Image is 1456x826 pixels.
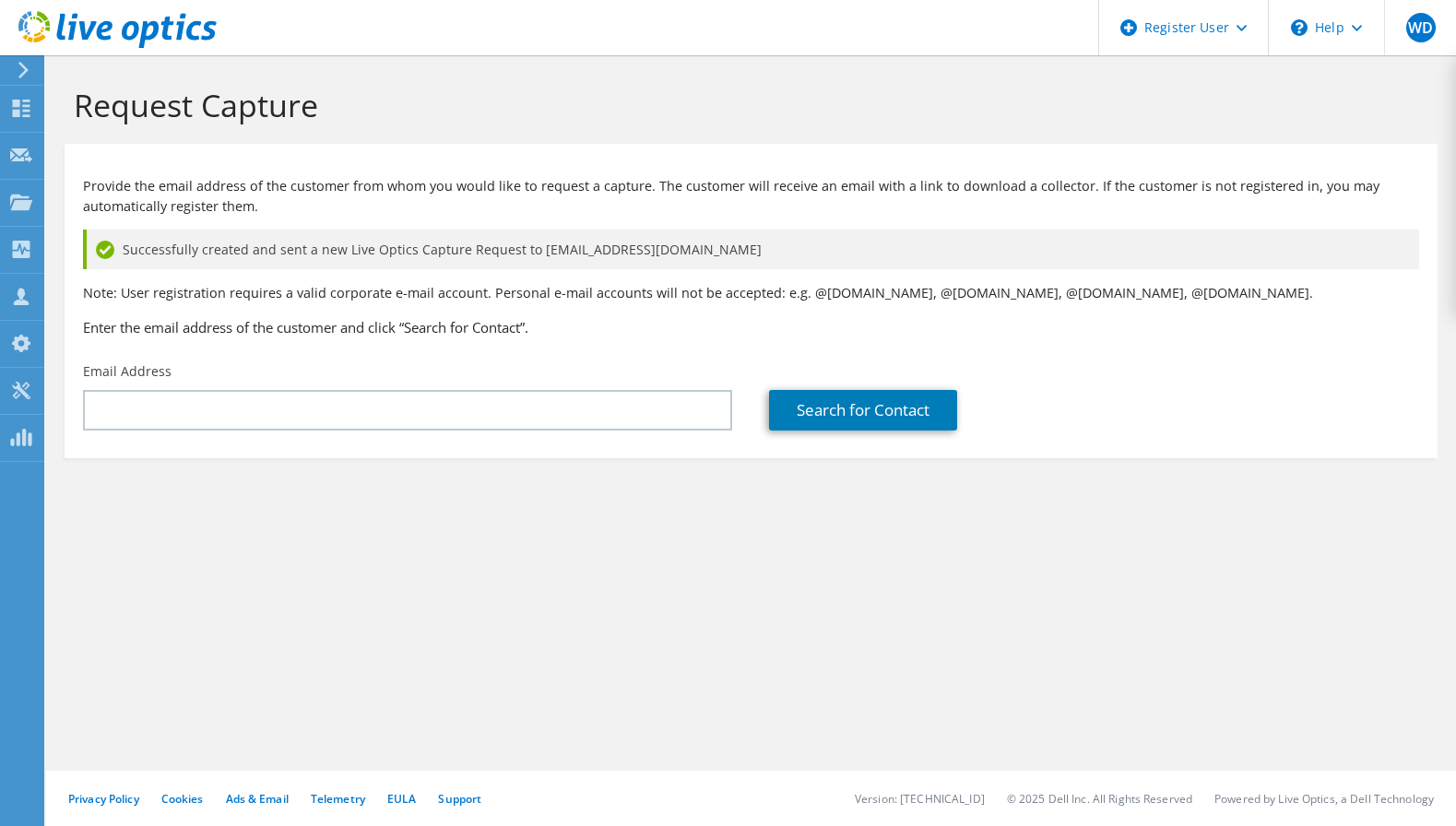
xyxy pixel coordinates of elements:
[83,283,1419,303] p: Note: User registration requires a valid corporate e-mail account. Personal e-mail accounts will ...
[123,240,762,260] span: Successfully created and sent a new Live Optics Capture Request to [EMAIL_ADDRESS][DOMAIN_NAME]
[83,362,172,381] label: Email Address
[74,86,1419,124] h1: Request Capture
[769,390,957,431] a: Search for Contact
[161,791,204,807] a: Cookies
[1291,19,1308,36] svg: \n
[1214,791,1434,807] li: Powered by Live Optics, a Dell Technology
[68,791,139,807] a: Privacy Policy
[1007,791,1192,807] li: © 2025 Dell Inc. All Rights Reserved
[438,791,481,807] a: Support
[83,176,1419,217] p: Provide the email address of the customer from whom you would like to request a capture. The cust...
[387,791,416,807] a: EULA
[226,791,289,807] a: Ads & Email
[855,791,985,807] li: Version: [TECHNICAL_ID]
[311,791,365,807] a: Telemetry
[83,317,1419,337] h3: Enter the email address of the customer and click “Search for Contact”.
[1406,13,1436,42] span: WD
